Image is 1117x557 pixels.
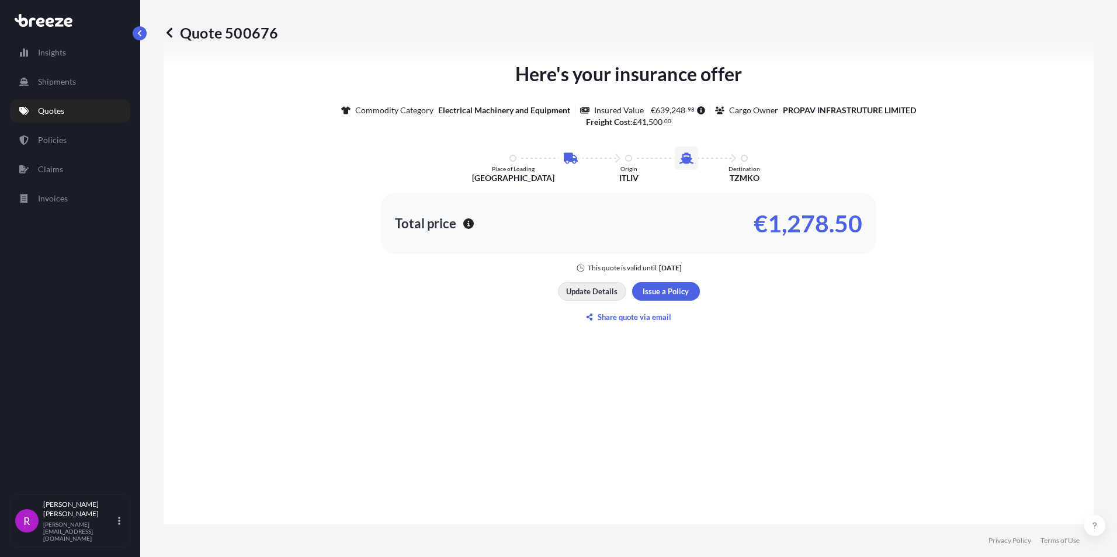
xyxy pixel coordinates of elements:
[663,119,664,123] span: .
[515,60,742,88] p: Here's your insurance offer
[38,76,76,88] p: Shipments
[23,515,30,527] span: R
[664,119,671,123] span: 00
[988,536,1031,545] a: Privacy Policy
[648,118,662,126] span: 500
[164,23,278,42] p: Quote 500676
[586,117,630,127] b: Freight Cost
[671,106,685,114] span: 248
[598,311,671,323] p: Share quote via email
[43,500,116,518] p: [PERSON_NAME] [PERSON_NAME]
[10,158,130,181] a: Claims
[729,105,778,116] p: Cargo Owner
[620,165,637,172] p: Origin
[558,308,700,326] button: Share quote via email
[643,286,689,297] p: Issue a Policy
[38,105,64,117] p: Quotes
[38,193,68,204] p: Invoices
[619,172,639,184] p: ITLIV
[10,99,130,123] a: Quotes
[472,172,554,184] p: [GEOGRAPHIC_DATA]
[492,165,535,172] p: Place of Loading
[659,263,682,273] p: [DATE]
[754,214,862,233] p: €1,278.50
[655,106,669,114] span: 639
[566,286,618,297] p: Update Details
[637,118,647,126] span: 41
[729,165,760,172] p: Destination
[10,187,130,210] a: Invoices
[558,282,626,301] button: Update Details
[43,521,116,542] p: [PERSON_NAME][EMAIL_ADDRESS][DOMAIN_NAME]
[686,107,687,112] span: .
[38,163,63,175] p: Claims
[651,106,655,114] span: €
[632,282,700,301] button: Issue a Policy
[438,105,570,116] p: Electrical Machinery and Equipment
[669,106,671,114] span: ,
[633,118,637,126] span: £
[594,105,644,116] p: Insured Value
[688,107,695,112] span: 98
[588,263,657,273] p: This quote is valid until
[586,116,672,128] p: :
[1040,536,1080,545] a: Terms of Use
[647,118,648,126] span: ,
[10,70,130,93] a: Shipments
[38,134,67,146] p: Policies
[730,172,759,184] p: TZMKO
[10,128,130,152] a: Policies
[395,218,456,229] p: Total price
[38,47,66,58] p: Insights
[783,105,916,116] p: PROPAV INFRASTRUTURE LIMITED
[355,105,433,116] p: Commodity Category
[10,41,130,64] a: Insights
